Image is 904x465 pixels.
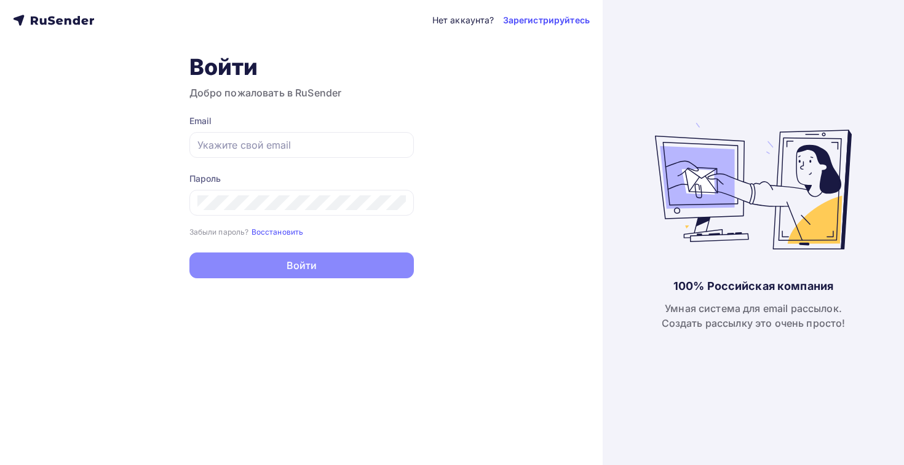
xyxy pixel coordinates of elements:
[189,115,414,127] div: Email
[662,301,846,330] div: Умная система для email рассылок. Создать рассылку это очень просто!
[673,279,833,294] div: 100% Российская компания
[197,138,406,152] input: Укажите свой email
[503,14,590,26] a: Зарегистрируйтесь
[189,252,414,278] button: Войти
[189,85,414,100] h3: Добро пожаловать в RuSender
[252,227,304,236] small: Восстановить
[189,173,414,185] div: Пароль
[189,227,249,236] small: Забыли пароль?
[252,226,304,236] a: Восстановить
[432,14,494,26] div: Нет аккаунта?
[189,53,414,80] h1: Войти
